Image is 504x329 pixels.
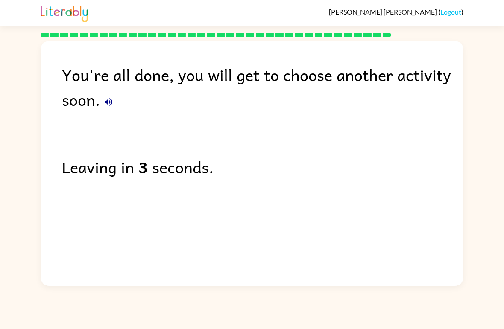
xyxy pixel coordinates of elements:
div: You're all done, you will get to choose another activity soon. [62,62,463,112]
span: [PERSON_NAME] [PERSON_NAME] [329,8,438,16]
a: Logout [440,8,461,16]
div: Leaving in seconds. [62,154,463,179]
div: ( ) [329,8,463,16]
img: Literably [41,3,88,22]
b: 3 [138,154,148,179]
